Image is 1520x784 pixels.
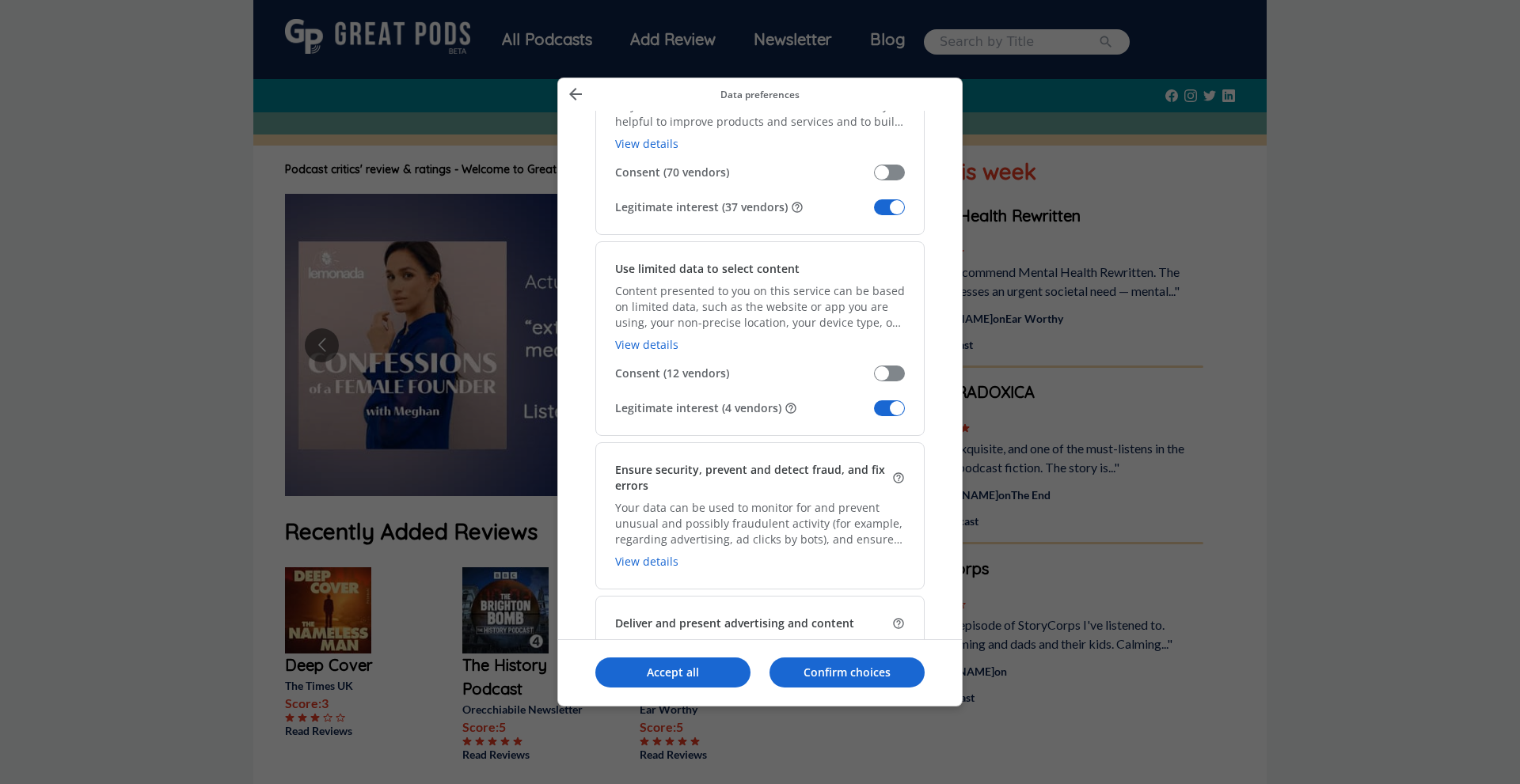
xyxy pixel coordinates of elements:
[615,554,678,569] a: View details, Ensure security, prevent and detect fraud, and fix errors
[590,88,930,101] p: Data preferences
[785,402,797,415] button: Some vendors are not asking for your consent, but are using your personal data on the basis of th...
[615,462,889,494] h2: Ensure security, prevent and detect fraud, and fix errors
[557,78,963,706] div: Manage your data
[615,615,854,631] h2: Deliver and present advertising and content
[615,261,800,277] h2: Use limited data to select content
[615,365,874,381] span: Consent (12 vendors)
[769,665,925,680] p: Confirm choices
[615,638,905,685] p: Certain information (like an IP address or device capabilities) is used to ensure the technical c...
[595,657,750,687] button: Accept all
[615,400,874,416] span: Legitimate interest (4 vendors)
[615,500,905,547] p: Your data can be used to monitor for and prevent unusual and possibly fraudulent activity (for ex...
[892,612,905,634] button: This is one reason that vendors use data. Data used for security or an essential function can't b...
[791,201,804,214] button: Some vendors are not asking for your consent, but are using your personal data on the basis of th...
[595,665,750,680] p: Accept all
[615,199,874,215] span: Legitimate interest (37 vendors)
[892,459,905,497] button: This is one reason that vendors use data. Data used for security or an essential function can't b...
[615,337,678,352] a: View details, Use limited data to select content
[615,283,905,331] p: Content presented to you on this service can be based on limited data, such as the website or app...
[615,136,678,151] a: View details, Develop and improve services
[769,657,925,687] button: Confirm choices
[615,165,874,180] span: Consent (70 vendors)
[561,84,590,104] button: Back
